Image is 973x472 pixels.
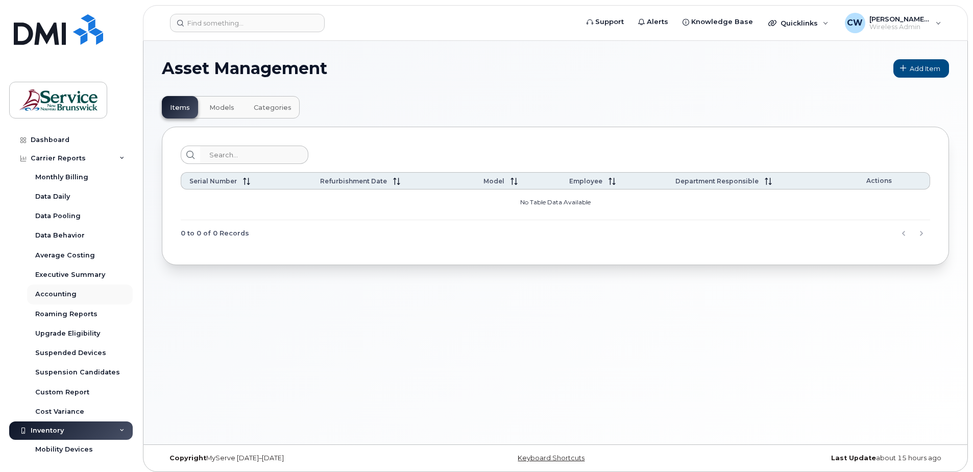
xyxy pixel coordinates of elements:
[569,177,602,185] span: Employee
[831,454,876,462] strong: Last Update
[189,177,237,185] span: Serial Number
[209,104,234,112] span: Models
[254,104,291,112] span: Categories
[910,64,940,74] span: Add Item
[162,454,424,462] div: MyServe [DATE]–[DATE]
[866,177,892,184] span: Actions
[181,226,249,241] span: 0 to 0 of 0 Records
[518,454,585,462] a: Keyboard Shortcuts
[200,146,308,164] input: Search...
[687,454,949,462] div: about 15 hours ago
[162,61,327,76] span: Asset Management
[483,177,504,185] span: Model
[320,177,387,185] span: Refurbishment Date
[181,190,930,220] td: No Table Data Available
[675,177,759,185] span: Department Responsible
[893,59,949,78] a: Add Item
[169,454,206,462] strong: Copyright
